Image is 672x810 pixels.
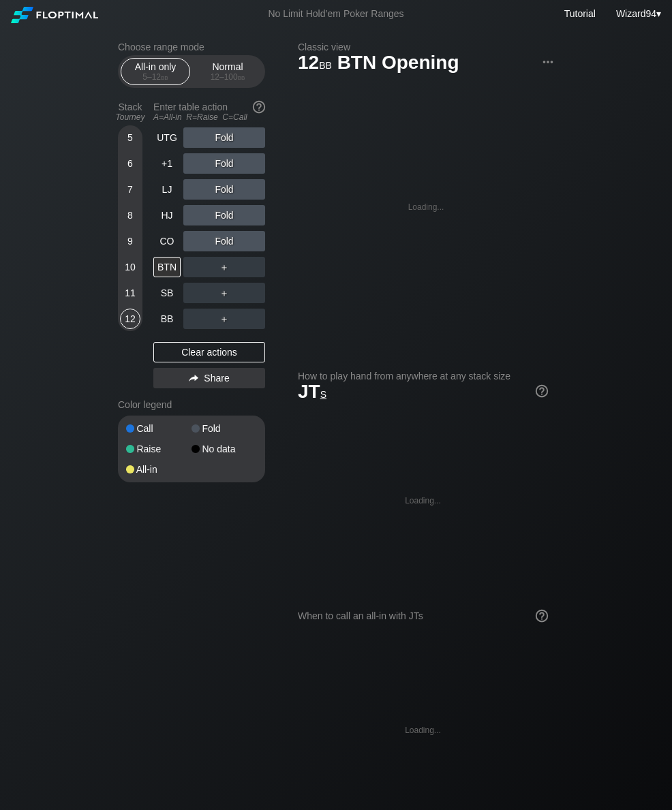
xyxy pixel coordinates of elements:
div: 8 [120,205,140,225]
img: help.32db89a4.svg [534,384,549,399]
h2: Classic view [298,42,554,52]
div: A=All-in R=Raise C=Call [153,112,265,122]
span: BTN Opening [335,52,461,75]
div: 12 – 100 [199,72,256,82]
div: Clear actions [153,342,265,362]
div: Normal [196,59,259,84]
img: share.864f2f62.svg [189,375,198,382]
div: Color legend [118,394,265,416]
div: All-in only [124,59,187,84]
span: s [320,386,326,401]
div: Fold [183,231,265,251]
div: Loading... [408,202,444,212]
a: Tutorial [564,8,596,19]
img: Floptimal logo [11,7,98,23]
div: 10 [120,257,140,277]
h2: Choose range mode [118,42,265,52]
div: Fold [192,424,257,433]
div: All-in [126,465,192,474]
div: SB [153,283,181,303]
div: Call [126,424,192,433]
div: BB [153,309,181,329]
div: UTG [153,127,181,148]
div: No data [192,444,257,454]
div: ＋ [183,257,265,277]
div: Fold [183,127,265,148]
img: help.32db89a4.svg [534,608,549,623]
h2: How to play hand from anywhere at any stack size [298,371,548,381]
div: Fold [183,205,265,225]
div: Raise [126,444,192,454]
div: 5 – 12 [127,72,184,82]
div: LJ [153,179,181,200]
div: Fold [183,179,265,200]
div: No Limit Hold’em Poker Ranges [247,8,424,22]
div: Tourney [112,112,148,122]
div: When to call an all-in with JTs [298,610,548,621]
div: Enter table action [153,96,265,127]
div: ▾ [613,6,663,21]
span: 12 [296,52,334,75]
img: ellipsis.fd386fe8.svg [540,54,555,69]
span: bb [238,72,245,82]
div: CO [153,231,181,251]
span: JT [298,381,326,402]
img: help.32db89a4.svg [251,99,266,114]
div: ＋ [183,309,265,329]
div: 11 [120,283,140,303]
div: 12 [120,309,140,329]
span: bb [161,72,168,82]
div: HJ [153,205,181,225]
span: bb [319,57,332,72]
div: BTN [153,257,181,277]
div: Loading... [405,496,441,505]
div: 6 [120,153,140,174]
span: Wizard94 [616,8,656,19]
div: ＋ [183,283,265,303]
div: +1 [153,153,181,174]
div: Share [153,368,265,388]
div: Loading... [405,726,441,735]
div: 7 [120,179,140,200]
div: Stack [112,96,148,127]
div: 9 [120,231,140,251]
div: 5 [120,127,140,148]
div: Fold [183,153,265,174]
